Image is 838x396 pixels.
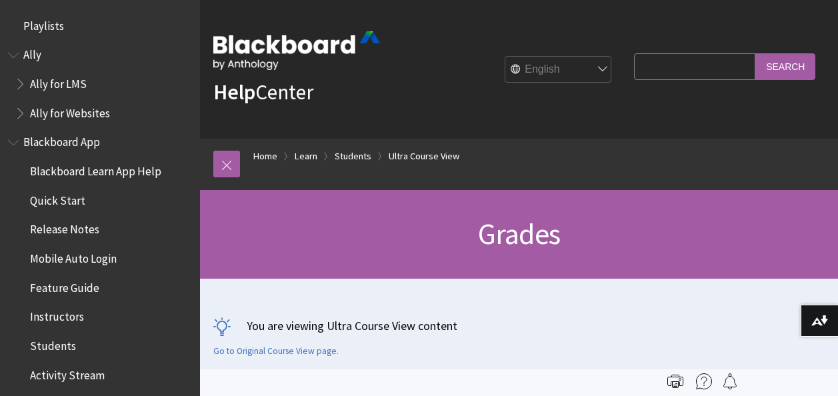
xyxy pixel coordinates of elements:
img: Follow this page [722,373,738,389]
nav: Book outline for Playlists [8,15,192,37]
a: Home [253,148,277,165]
img: Blackboard by Anthology [213,31,380,70]
span: Ally for Websites [30,102,110,120]
p: You are viewing Ultra Course View content [213,317,825,334]
span: Ally [23,44,41,62]
input: Search [755,53,815,79]
span: Mobile Auto Login [30,247,117,265]
img: More help [696,373,712,389]
span: Playlists [23,15,64,33]
span: Grades [478,215,560,252]
span: Instructors [30,306,84,324]
a: Go to Original Course View page. [213,345,339,357]
span: Feature Guide [30,277,99,295]
span: Release Notes [30,219,99,237]
span: Students [30,335,76,353]
nav: Book outline for Anthology Ally Help [8,44,192,125]
span: Ally for LMS [30,73,87,91]
strong: Help [213,79,255,105]
span: Quick Start [30,189,85,207]
a: Learn [295,148,317,165]
select: Site Language Selector [505,57,612,83]
span: Blackboard App [23,131,100,149]
span: Blackboard Learn App Help [30,160,161,178]
a: HelpCenter [213,79,313,105]
span: Activity Stream [30,364,105,382]
a: Ultra Course View [389,148,459,165]
img: Print [667,373,683,389]
a: Students [335,148,371,165]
